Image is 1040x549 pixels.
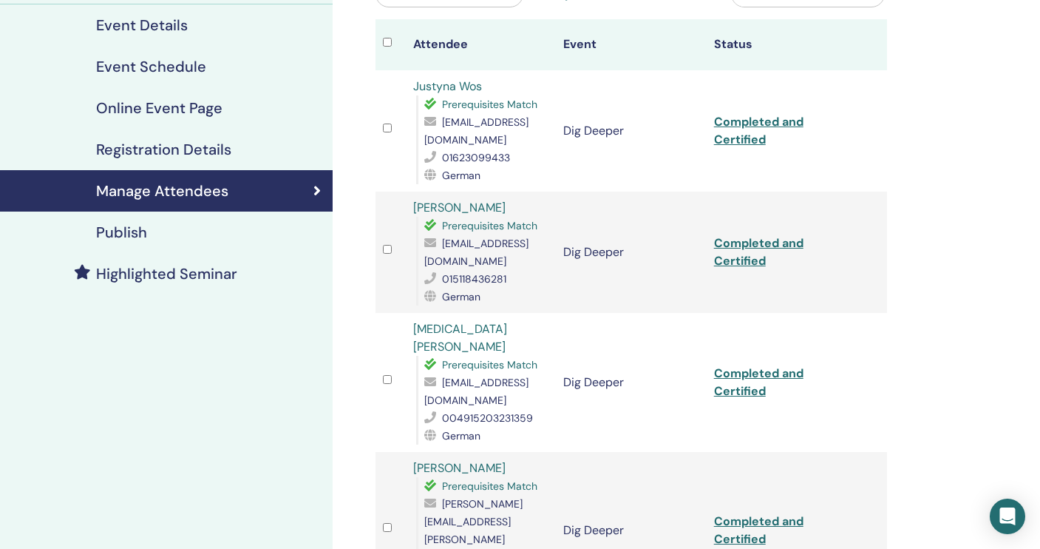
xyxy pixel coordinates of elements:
h4: Publish [96,223,147,241]
span: [EMAIL_ADDRESS][DOMAIN_NAME] [424,115,529,146]
h4: Highlighted Seminar [96,265,237,283]
span: 004915203231359 [442,411,533,425]
h4: Event Schedule [96,58,206,75]
span: 01623099433 [442,151,510,164]
a: [MEDICAL_DATA][PERSON_NAME] [413,321,507,354]
th: Status [707,19,857,70]
span: Prerequisites Match [442,98,537,111]
a: Justyna Wos [413,78,482,94]
a: Completed and Certified [714,114,803,147]
span: German [442,429,480,442]
span: Prerequisites Match [442,358,537,371]
a: Completed and Certified [714,235,803,269]
span: [EMAIL_ADDRESS][DOMAIN_NAME] [424,237,529,268]
span: [EMAIL_ADDRESS][DOMAIN_NAME] [424,376,529,407]
span: Prerequisites Match [442,479,537,493]
h4: Event Details [96,16,188,34]
td: Dig Deeper [556,70,707,192]
span: German [442,290,480,303]
a: Completed and Certified [714,513,803,547]
td: Dig Deeper [556,192,707,313]
h4: Manage Attendees [96,182,228,200]
a: Completed and Certified [714,366,803,399]
a: [PERSON_NAME] [413,200,506,215]
h4: Online Event Page [96,99,222,117]
a: [PERSON_NAME] [413,460,506,476]
th: Event [556,19,707,70]
span: 015118436281 [442,272,506,286]
th: Attendee [406,19,557,70]
h4: Registration Details [96,141,231,158]
div: Open Intercom Messenger [990,499,1025,534]
span: Prerequisites Match [442,219,537,232]
td: Dig Deeper [556,313,707,452]
span: German [442,169,480,182]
